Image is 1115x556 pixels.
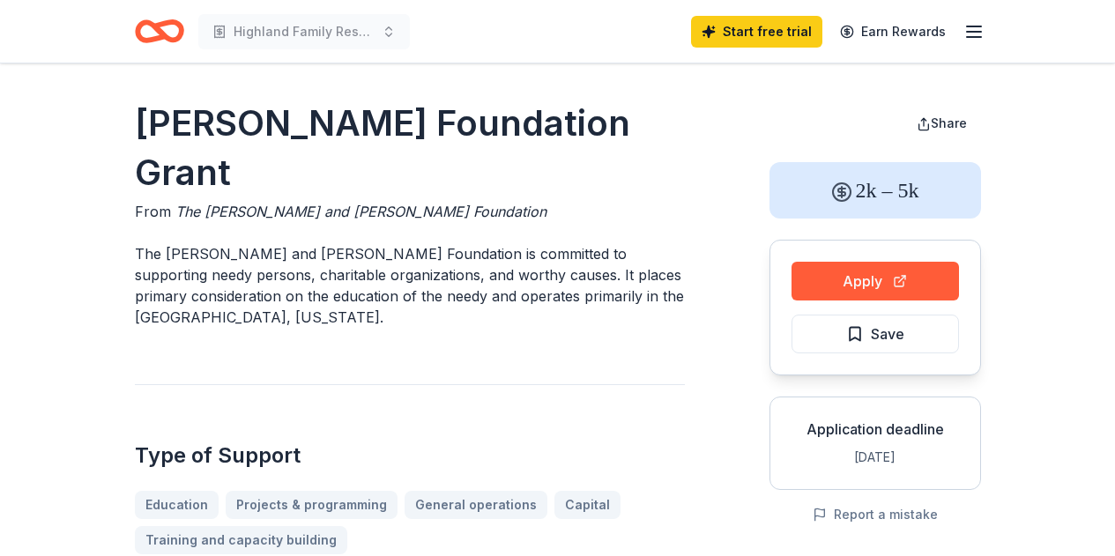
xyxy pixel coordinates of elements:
[135,99,685,197] h1: [PERSON_NAME] Foundation Grant
[135,526,347,554] a: Training and capacity building
[405,491,547,519] a: General operations
[931,115,967,130] span: Share
[135,441,685,470] h2: Type of Support
[135,243,685,328] p: The [PERSON_NAME] and [PERSON_NAME] Foundation is committed to supporting needy persons, charitab...
[903,106,981,141] button: Share
[175,203,546,220] span: The [PERSON_NAME] and [PERSON_NAME] Foundation
[784,419,966,440] div: Application deadline
[234,21,375,42] span: Highland Family Resource Center
[554,491,621,519] a: Capital
[691,16,822,48] a: Start free trial
[769,162,981,219] div: 2k – 5k
[135,491,219,519] a: Education
[135,201,685,222] div: From
[792,262,959,300] button: Apply
[135,11,184,52] a: Home
[813,504,938,525] button: Report a mistake
[198,14,410,49] button: Highland Family Resource Center
[871,322,904,345] span: Save
[792,315,959,353] button: Save
[784,447,966,468] div: [DATE]
[226,491,398,519] a: Projects & programming
[829,16,956,48] a: Earn Rewards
